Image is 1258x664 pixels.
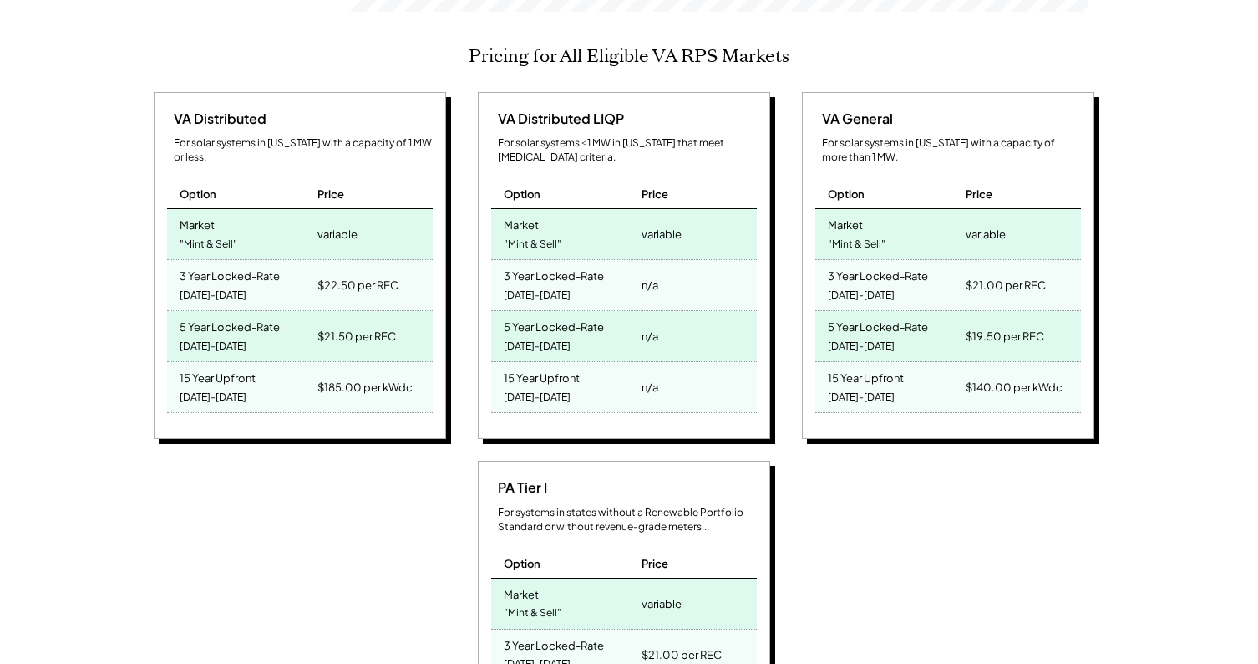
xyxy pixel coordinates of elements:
div: 5 Year Locked-Rate [828,315,928,335]
div: [DATE]-[DATE] [828,335,895,358]
div: [DATE]-[DATE] [504,335,571,358]
div: "Mint & Sell" [504,233,561,256]
div: 3 Year Locked-Rate [504,264,604,283]
div: variable [966,222,1006,246]
div: 5 Year Locked-Rate [180,315,280,335]
div: $22.50 per REC [317,273,398,297]
div: For systems in states without a Renewable Portfolio Standard or without revenue-grade meters... [498,506,757,534]
div: $21.00 per REC [966,273,1046,297]
div: Market [504,213,539,232]
div: For solar systems ≤1 MW in [US_STATE] that meet [MEDICAL_DATA] criteria. [498,136,757,165]
div: $140.00 per kWdc [966,375,1063,399]
div: For solar systems in [US_STATE] with a capacity of more than 1 MW. [822,136,1081,165]
div: $185.00 per kWdc [317,375,413,399]
div: [DATE]-[DATE] [828,386,895,409]
div: Market [828,213,863,232]
div: 15 Year Upfront [504,366,580,386]
div: Option [828,186,865,202]
div: $19.50 per REC [966,324,1044,348]
div: [DATE]-[DATE] [828,284,895,307]
div: VA Distributed [167,110,266,128]
div: [DATE]-[DATE] [504,386,571,409]
div: [DATE]-[DATE] [180,386,246,409]
div: "Mint & Sell" [828,233,885,256]
div: "Mint & Sell" [504,602,561,625]
div: Price [317,186,344,202]
div: variable [642,592,682,615]
div: 3 Year Locked-Rate [504,634,604,653]
div: n/a [642,324,658,348]
div: 3 Year Locked-Rate [180,264,280,283]
div: Option [504,556,540,571]
div: variable [642,222,682,246]
div: Price [642,186,668,202]
div: 3 Year Locked-Rate [828,264,928,283]
div: For solar systems in [US_STATE] with a capacity of 1 MW or less. [174,136,433,165]
div: "Mint & Sell" [180,233,237,256]
div: [DATE]-[DATE] [180,335,246,358]
div: VA Distributed LIQP [491,110,624,128]
div: variable [317,222,358,246]
div: Option [180,186,216,202]
div: Option [504,186,540,202]
div: $21.50 per REC [317,324,396,348]
div: [DATE]-[DATE] [180,284,246,307]
h2: Pricing for All Eligible VA RPS Markets [469,45,789,67]
div: [DATE]-[DATE] [504,284,571,307]
div: n/a [642,375,658,399]
div: Price [966,186,992,202]
div: n/a [642,273,658,297]
div: Price [642,556,668,571]
div: 5 Year Locked-Rate [504,315,604,335]
div: 15 Year Upfront [828,366,904,386]
div: PA Tier I [491,478,547,497]
div: VA General [815,110,893,128]
div: Market [180,213,215,232]
div: 15 Year Upfront [180,366,256,386]
div: Market [504,583,539,602]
